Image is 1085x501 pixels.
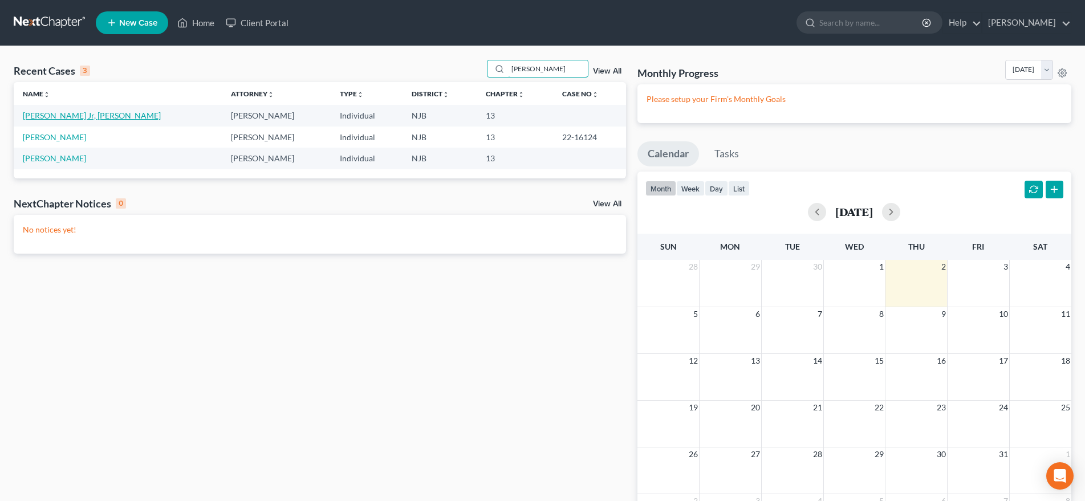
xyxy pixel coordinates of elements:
span: 4 [1064,260,1071,274]
span: 10 [998,307,1009,321]
td: [PERSON_NAME] [222,127,331,148]
i: unfold_more [43,91,50,98]
td: [PERSON_NAME] [222,148,331,169]
span: 30 [812,260,823,274]
span: 25 [1060,401,1071,414]
span: Wed [845,242,864,251]
span: 28 [688,260,699,274]
span: 8 [878,307,885,321]
div: Recent Cases [14,64,90,78]
i: unfold_more [592,91,599,98]
span: 7 [816,307,823,321]
td: 13 [477,105,552,126]
span: 20 [750,401,761,414]
span: 12 [688,354,699,368]
span: 26 [688,447,699,461]
span: 15 [873,354,885,368]
i: unfold_more [267,91,274,98]
i: unfold_more [442,91,449,98]
span: 16 [936,354,947,368]
h2: [DATE] [835,206,873,218]
span: 11 [1060,307,1071,321]
span: 2 [940,260,947,274]
a: Attorneyunfold_more [231,89,274,98]
td: 22-16124 [553,127,626,148]
input: Search by name... [508,60,588,77]
a: Calendar [637,141,699,166]
a: Help [943,13,981,33]
span: Sun [660,242,677,251]
i: unfold_more [518,91,525,98]
a: Tasks [704,141,749,166]
span: 31 [998,447,1009,461]
a: Case Nounfold_more [562,89,599,98]
span: 21 [812,401,823,414]
a: View All [593,200,621,208]
td: 13 [477,148,552,169]
input: Search by name... [819,12,924,33]
a: [PERSON_NAME] [982,13,1071,33]
span: 23 [936,401,947,414]
span: Mon [720,242,740,251]
span: 18 [1060,354,1071,368]
td: Individual [331,105,402,126]
span: Sat [1033,242,1047,251]
span: Thu [908,242,925,251]
span: 6 [754,307,761,321]
div: 3 [80,66,90,76]
span: 5 [692,307,699,321]
button: week [676,181,705,196]
span: 29 [873,447,885,461]
a: [PERSON_NAME] Jr, [PERSON_NAME] [23,111,161,120]
span: 17 [998,354,1009,368]
span: 22 [873,401,885,414]
span: 29 [750,260,761,274]
h3: Monthly Progress [637,66,718,80]
span: 14 [812,354,823,368]
span: 27 [750,447,761,461]
span: 28 [812,447,823,461]
span: New Case [119,19,157,27]
span: 3 [1002,260,1009,274]
td: NJB [403,127,477,148]
a: Client Portal [220,13,294,33]
span: Fri [972,242,984,251]
td: [PERSON_NAME] [222,105,331,126]
td: NJB [403,105,477,126]
td: NJB [403,148,477,169]
a: Chapterunfold_more [486,89,525,98]
a: Nameunfold_more [23,89,50,98]
a: [PERSON_NAME] [23,153,86,163]
i: unfold_more [357,91,364,98]
div: NextChapter Notices [14,197,126,210]
p: Please setup your Firm's Monthly Goals [647,93,1062,105]
span: 19 [688,401,699,414]
span: 30 [936,447,947,461]
a: [PERSON_NAME] [23,132,86,142]
button: month [645,181,676,196]
button: list [728,181,750,196]
a: Districtunfold_more [412,89,449,98]
span: 24 [998,401,1009,414]
span: 1 [878,260,885,274]
span: 1 [1064,447,1071,461]
td: 13 [477,127,552,148]
a: Typeunfold_more [340,89,364,98]
td: Individual [331,148,402,169]
div: Open Intercom Messenger [1046,462,1074,490]
td: Individual [331,127,402,148]
a: View All [593,67,621,75]
span: Tue [785,242,800,251]
button: day [705,181,728,196]
p: No notices yet! [23,224,617,235]
a: Home [172,13,220,33]
div: 0 [116,198,126,209]
span: 13 [750,354,761,368]
span: 9 [940,307,947,321]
